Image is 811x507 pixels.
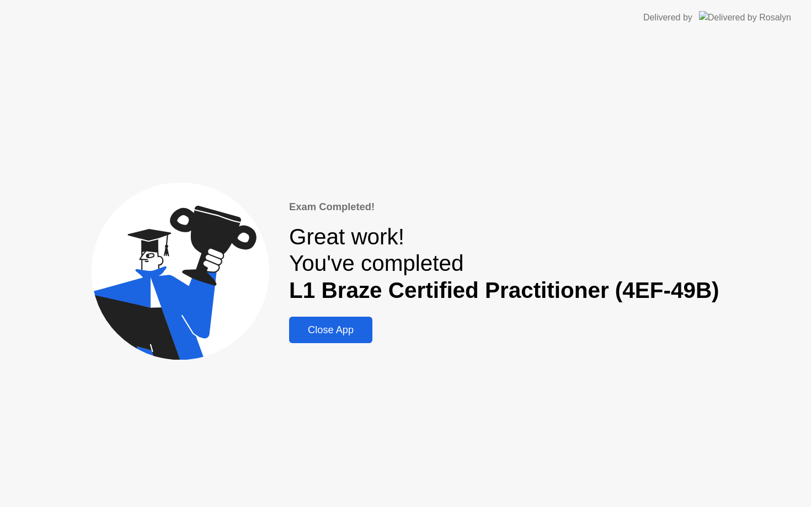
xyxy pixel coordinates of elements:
[699,11,791,24] img: Delivered by Rosalyn
[289,317,372,343] button: Close App
[643,11,692,24] div: Delivered by
[289,223,719,304] div: Great work! You've completed
[289,199,719,215] div: Exam Completed!
[289,277,719,303] b: L1 Braze Certified Practitioner (4EF-49B)
[292,324,369,336] div: Close App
